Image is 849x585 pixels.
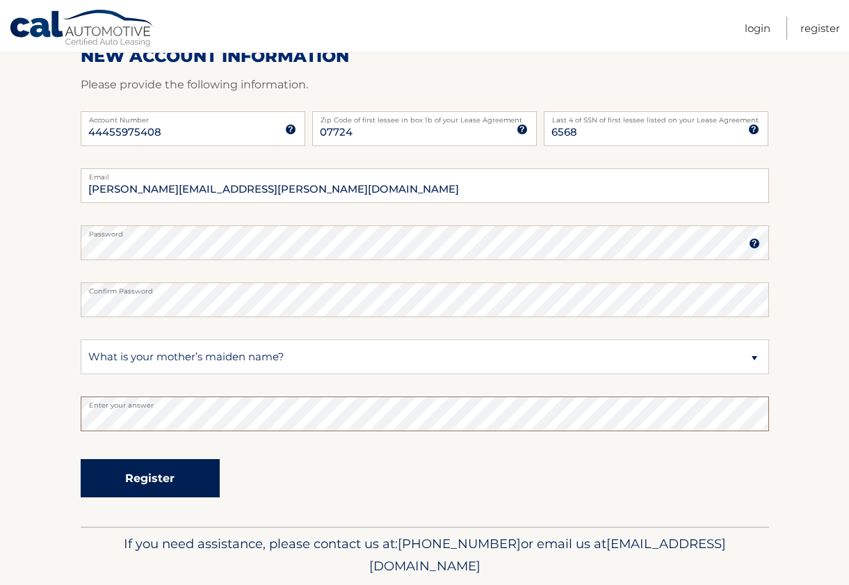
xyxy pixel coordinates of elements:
button: Register [81,459,220,497]
span: [PHONE_NUMBER] [398,536,521,552]
label: Last 4 of SSN of first lessee listed on your Lease Agreement [544,111,768,122]
input: SSN or EIN (last 4 digits only) [544,111,768,146]
label: Enter your answer [81,396,769,408]
label: Password [81,225,769,237]
a: Login [745,17,770,40]
label: Account Number [81,111,305,122]
p: Please provide the following information. [81,75,769,95]
label: Email [81,168,769,179]
span: [EMAIL_ADDRESS][DOMAIN_NAME] [369,536,726,574]
label: Confirm Password [81,282,769,294]
input: Email [81,168,769,203]
a: Cal Automotive [9,9,155,49]
img: tooltip.svg [749,238,760,249]
img: tooltip.svg [517,124,528,135]
label: Zip Code of first lessee in box 1b of your Lease Agreement [312,111,537,122]
a: Register [800,17,840,40]
h2: New Account Information [81,46,769,67]
img: tooltip.svg [748,124,759,135]
p: If you need assistance, please contact us at: or email us at [90,533,760,577]
input: Zip Code [312,111,537,146]
img: tooltip.svg [285,124,296,135]
input: Account Number [81,111,305,146]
